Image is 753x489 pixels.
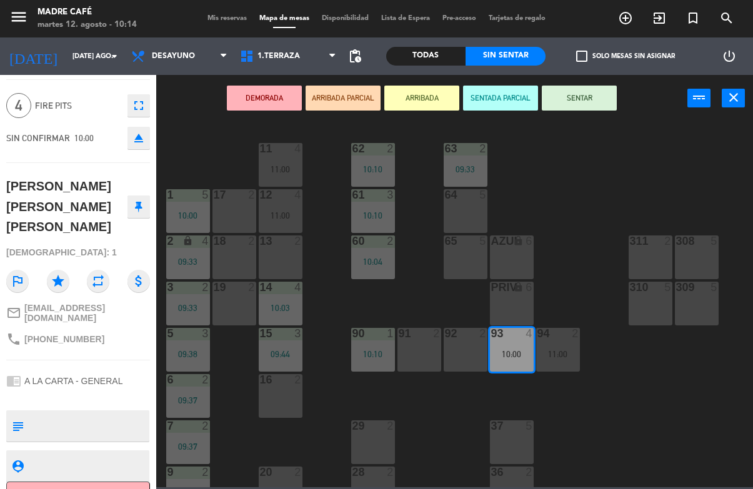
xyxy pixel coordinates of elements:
[24,376,122,386] span: A LA CARTA - GENERAL
[167,328,168,339] div: 5
[259,350,302,358] div: 09:44
[526,282,533,293] div: 6
[294,374,302,385] div: 2
[294,467,302,478] div: 2
[202,235,209,247] div: 4
[202,282,209,293] div: 2
[6,93,31,118] span: 4
[316,15,375,22] span: Disponibilidad
[6,332,21,347] i: phone
[491,282,492,293] div: PRIV
[479,328,487,339] div: 2
[182,235,193,246] i: lock
[387,235,394,247] div: 2
[576,51,675,62] label: Solo mesas sin asignar
[35,99,121,113] span: Fire Pits
[722,89,745,107] button: close
[526,328,533,339] div: 4
[202,189,209,200] div: 5
[687,89,711,107] button: power_input
[74,133,94,143] span: 10:00
[202,328,209,339] div: 3
[491,328,492,339] div: 93
[711,235,718,247] div: 5
[351,257,395,266] div: 10:04
[642,7,676,29] span: WALK IN
[491,235,492,247] div: AZUL
[253,15,316,22] span: Mapa de mesas
[127,127,150,149] button: eject
[526,467,533,478] div: 2
[386,47,466,66] div: Todas
[513,282,524,292] i: lock
[294,328,302,339] div: 3
[479,235,487,247] div: 5
[542,86,617,111] button: SENTAR
[719,11,734,26] i: search
[6,176,127,237] div: [PERSON_NAME] [PERSON_NAME] [PERSON_NAME]
[166,350,210,358] div: 09:38
[463,86,538,111] button: SENTADA PARCIAL
[37,19,137,31] div: martes 12. agosto - 10:14
[726,90,741,105] i: close
[664,282,672,293] div: 5
[202,374,209,385] div: 2
[686,11,701,26] i: turned_in_not
[6,270,29,292] i: outlined_flag
[351,211,395,220] div: 10:10
[294,282,302,293] div: 4
[131,131,146,146] i: eject
[6,305,21,320] i: mail_outline
[9,7,28,31] button: menu
[572,328,579,339] div: 2
[166,304,210,312] div: 09:33
[11,459,24,473] i: person_pin
[513,235,524,246] i: lock
[710,7,744,29] span: BUSCAR
[127,270,150,292] i: attach_money
[387,189,394,200] div: 3
[351,350,395,358] div: 10:10
[167,420,168,432] div: 7
[131,98,146,113] i: fullscreen
[433,328,441,339] div: 2
[6,133,70,143] span: SIN CONFIRMAR
[444,165,487,174] div: 09:33
[479,143,487,154] div: 2
[24,303,150,323] span: [EMAIL_ADDRESS][DOMAIN_NAME]
[306,86,381,111] button: ARRIBADA PARCIAL
[352,420,353,432] div: 29
[387,420,394,432] div: 2
[107,49,122,64] i: arrow_drop_down
[167,282,168,293] div: 3
[351,165,395,174] div: 10:10
[491,467,492,478] div: 36
[167,374,168,385] div: 6
[347,49,362,64] span: pending_actions
[526,420,533,432] div: 5
[482,15,552,22] span: Tarjetas de regalo
[201,15,253,22] span: Mis reservas
[375,15,436,22] span: Lista de Espera
[167,467,168,478] div: 9
[722,49,737,64] i: power_settings_new
[352,328,353,339] div: 90
[352,143,353,154] div: 62
[676,7,710,29] span: Reserva especial
[576,51,587,62] span: check_box_outline_blank
[152,52,195,61] span: Desayuno
[352,235,353,247] div: 60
